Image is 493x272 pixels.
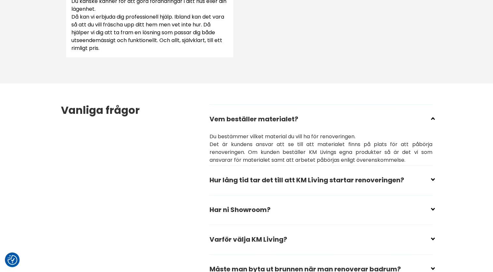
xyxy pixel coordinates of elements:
h2: Varför välja KM Living? [210,231,432,253]
h2: Vem beställer materialet? [210,111,432,133]
h2: Har ni Showroom? [210,201,432,223]
p: Det är kundens ansvar att se till att materialet finns på plats för att påbörja renoveringen. Om ... [210,141,432,164]
p: Du bestämmer vilket material du vill ha för renoveringen. [210,133,432,141]
button: Samtyckesinställningar [7,255,17,265]
h2: Hur lång tid tar det till att KM Living startar renoveringen? [210,172,432,194]
img: Revisit consent button [7,255,17,265]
